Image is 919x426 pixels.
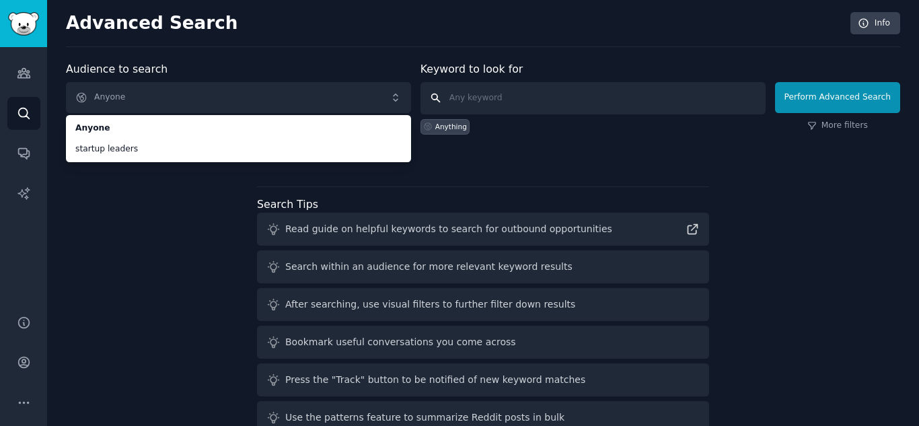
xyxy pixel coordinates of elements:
[285,222,612,236] div: Read guide on helpful keywords to search for outbound opportunities
[66,13,843,34] h2: Advanced Search
[285,411,564,425] div: Use the patterns feature to summarize Reddit posts in bulk
[75,143,402,155] span: startup leaders
[66,115,411,162] ul: Anyone
[8,12,39,36] img: GummySearch logo
[285,260,573,274] div: Search within an audience for more relevant keyword results
[285,373,585,387] div: Press the "Track" button to be notified of new keyword matches
[66,63,168,75] label: Audience to search
[285,297,575,312] div: After searching, use visual filters to further filter down results
[285,335,516,349] div: Bookmark useful conversations you come across
[775,82,900,113] button: Perform Advanced Search
[850,12,900,35] a: Info
[435,122,467,131] div: Anything
[257,198,318,211] label: Search Tips
[807,120,868,132] a: More filters
[75,122,402,135] span: Anyone
[420,82,766,114] input: Any keyword
[420,63,523,75] label: Keyword to look for
[66,82,411,113] button: Anyone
